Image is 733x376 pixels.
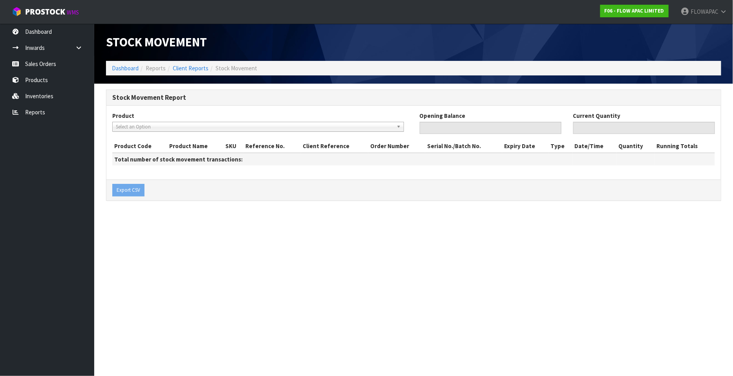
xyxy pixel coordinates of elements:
[243,140,301,152] th: Reference No.
[301,140,369,152] th: Client Reference
[106,34,207,50] span: Stock Movement
[224,140,244,152] th: SKU
[25,7,65,17] span: ProStock
[112,140,167,152] th: Product Code
[425,140,502,152] th: Serial No./Batch No.
[216,64,257,72] span: Stock Movement
[112,184,144,196] button: Export CSV
[146,64,166,72] span: Reports
[655,140,715,152] th: Running Totals
[573,140,617,152] th: Date/Time
[173,64,208,72] a: Client Reports
[112,112,134,120] label: Product
[114,156,243,163] strong: Total number of stock movement transactions:
[549,140,573,152] th: Type
[573,112,621,120] label: Current Quantity
[420,112,466,120] label: Opening Balance
[617,140,655,152] th: Quantity
[691,8,718,15] span: FLOWAPAC
[12,7,22,17] img: cube-alt.png
[502,140,548,152] th: Expiry Date
[368,140,425,152] th: Order Number
[112,94,715,101] h3: Stock Movement Report
[112,64,139,72] a: Dashboard
[116,122,393,132] span: Select an Option
[605,7,664,14] strong: F06 - FLOW APAC LIMITED
[167,140,224,152] th: Product Name
[67,9,79,16] small: WMS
